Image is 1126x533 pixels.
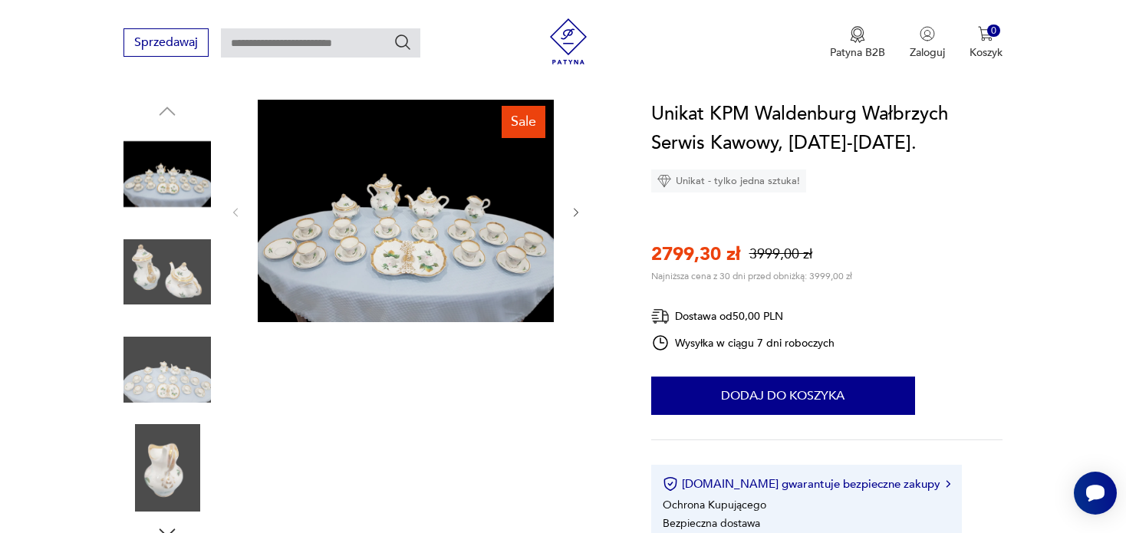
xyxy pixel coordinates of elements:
li: Bezpieczna dostawa [663,516,760,531]
img: Patyna - sklep z meblami i dekoracjami vintage [545,18,591,64]
button: [DOMAIN_NAME] gwarantuje bezpieczne zakupy [663,476,950,492]
img: Ikona diamentu [657,174,671,188]
button: Sprzedawaj [123,28,209,57]
img: Ikona koszyka [978,26,993,41]
img: Zdjęcie produktu Unikat KPM Waldenburg Wałbrzych Serwis Kawowy, 1855-1899. [123,424,211,512]
img: Zdjęcie produktu Unikat KPM Waldenburg Wałbrzych Serwis Kawowy, 1855-1899. [123,229,211,316]
button: Szukaj [393,33,412,51]
button: Dodaj do koszyka [651,377,915,415]
img: Ikona strzałki w prawo [946,480,950,488]
div: Sale [502,106,545,138]
div: Unikat - tylko jedna sztuka! [651,169,806,192]
div: Wysyłka w ciągu 7 dni roboczych [651,334,835,352]
button: Patyna B2B [830,26,885,60]
img: Zdjęcie produktu Unikat KPM Waldenburg Wałbrzych Serwis Kawowy, 1855-1899. [123,326,211,413]
img: Ikonka użytkownika [920,26,935,41]
img: Ikona certyfikatu [663,476,678,492]
a: Ikona medaluPatyna B2B [830,26,885,60]
img: Ikona medalu [850,26,865,43]
img: Ikona dostawy [651,307,670,326]
button: 0Koszyk [970,26,1003,60]
button: Zaloguj [910,26,945,60]
p: 3999,00 zł [749,245,812,264]
h1: Unikat KPM Waldenburg Wałbrzych Serwis Kawowy, [DATE]-[DATE]. [651,100,1003,158]
li: Ochrona Kupującego [663,498,766,512]
p: Najniższa cena z 30 dni przed obniżką: 3999,00 zł [651,270,852,282]
p: 2799,30 zł [651,242,740,267]
div: 0 [987,25,1000,38]
p: Zaloguj [910,45,945,60]
p: Patyna B2B [830,45,885,60]
img: Zdjęcie produktu Unikat KPM Waldenburg Wałbrzych Serwis Kawowy, 1855-1899. [123,130,211,218]
img: Zdjęcie produktu Unikat KPM Waldenburg Wałbrzych Serwis Kawowy, 1855-1899. [258,100,554,322]
div: Dostawa od 50,00 PLN [651,307,835,326]
p: Koszyk [970,45,1003,60]
iframe: Smartsupp widget button [1074,472,1117,515]
a: Sprzedawaj [123,38,209,49]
